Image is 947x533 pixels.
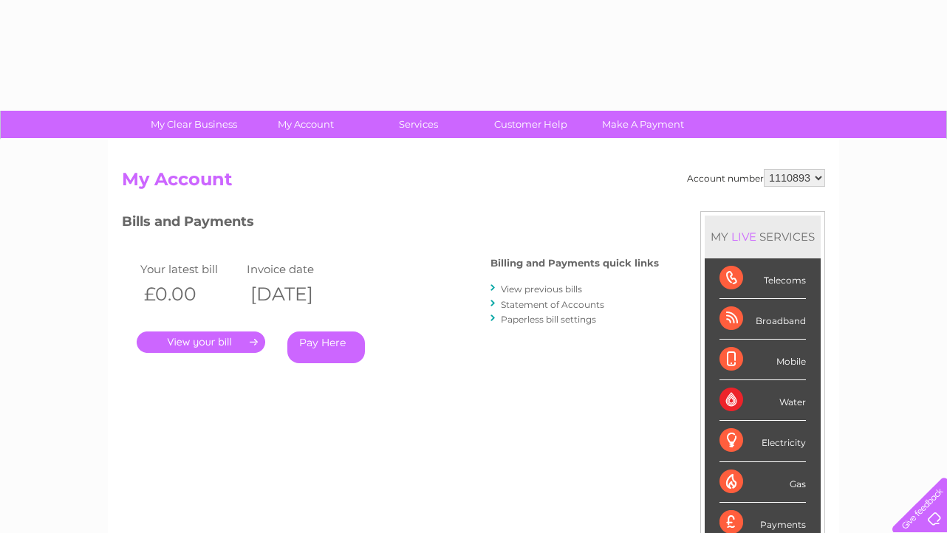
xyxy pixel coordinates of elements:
div: Water [719,380,806,421]
a: My Account [245,111,367,138]
h3: Bills and Payments [122,211,659,237]
div: Mobile [719,340,806,380]
div: LIVE [728,230,759,244]
a: Services [358,111,479,138]
h2: My Account [122,169,825,197]
td: Your latest bill [137,259,243,279]
div: Account number [687,169,825,187]
div: Electricity [719,421,806,461]
a: Pay Here [287,331,365,363]
a: Statement of Accounts [501,299,604,310]
a: View previous bills [501,283,582,295]
a: Paperless bill settings [501,314,596,325]
a: Make A Payment [582,111,704,138]
div: MY SERVICES [705,216,821,258]
th: [DATE] [243,279,349,309]
h4: Billing and Payments quick links [490,258,659,269]
a: My Clear Business [133,111,255,138]
div: Gas [719,462,806,503]
td: Invoice date [243,259,349,279]
a: Customer Help [470,111,592,138]
div: Telecoms [719,258,806,299]
a: . [137,331,265,353]
th: £0.00 [137,279,243,309]
div: Broadband [719,299,806,340]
